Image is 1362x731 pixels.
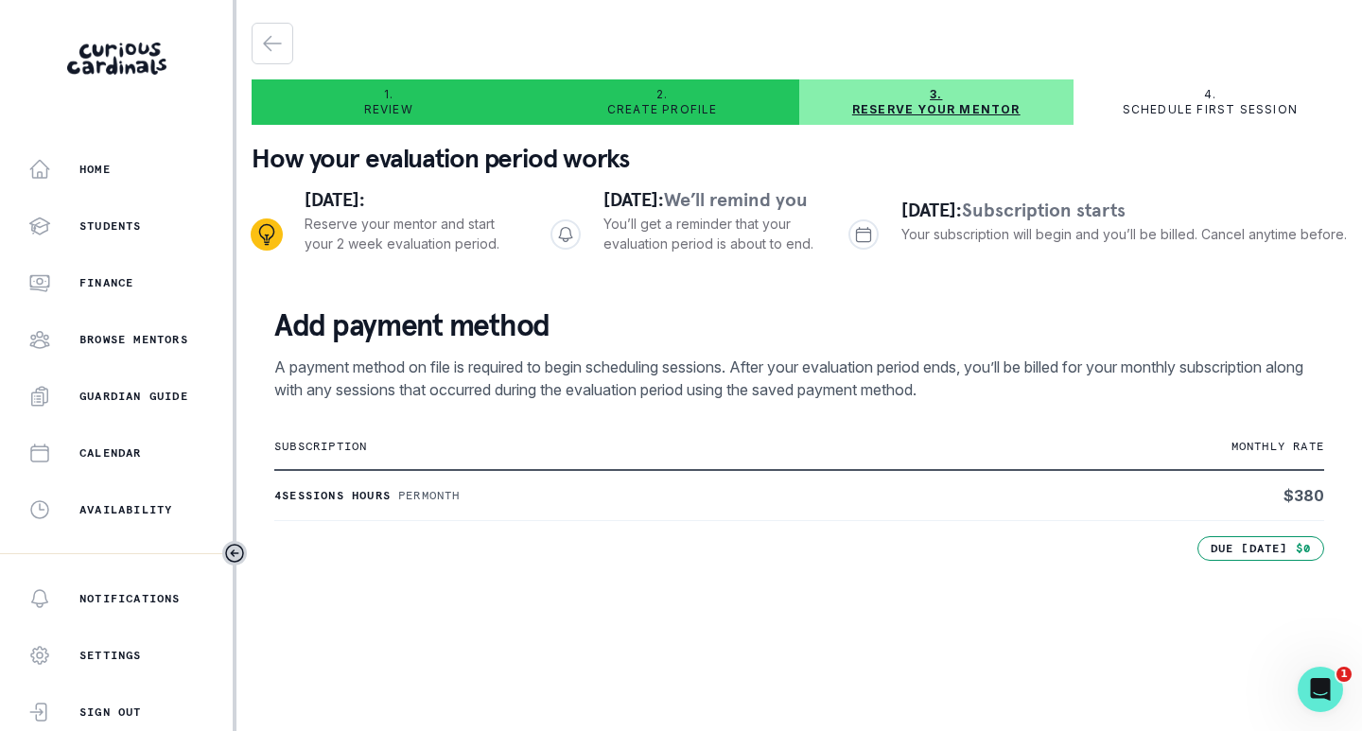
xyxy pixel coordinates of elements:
p: Reserve your mentor and start your 2 week evaluation period. [305,214,520,253]
p: Schedule first session [1123,102,1298,117]
iframe: Intercom live chat [1298,667,1343,712]
p: Finance [79,275,133,290]
span: 1 [1336,667,1352,682]
span: Subscription starts [962,198,1126,222]
p: 4 sessions hours [274,488,391,503]
p: 3. [930,87,942,102]
p: Availability [79,502,172,517]
p: Home [79,162,111,177]
p: monthly rate [974,439,1324,454]
div: Progress [252,185,1347,284]
span: [DATE]: [305,187,365,212]
p: You’ll get a reminder that your evaluation period is about to end. [603,214,819,253]
span: [DATE]: [603,187,664,212]
p: Guardian Guide [79,389,188,404]
p: A payment method on file is required to begin scheduling sessions. After your evaluation period e... [274,356,1324,401]
p: How your evaluation period works [252,140,1347,178]
p: 2. [656,87,668,102]
p: Sign Out [79,705,142,720]
p: Settings [79,648,142,663]
td: $ 380 [974,470,1324,521]
p: Students [79,218,142,234]
img: Curious Cardinals Logo [67,43,166,75]
p: Review [364,102,413,117]
p: Create profile [607,102,718,117]
p: Reserve your mentor [852,102,1021,117]
p: Per month [398,488,461,503]
p: 4. [1204,87,1216,102]
p: Calendar [79,445,142,461]
p: Notifications [79,591,181,606]
span: [DATE]: [901,198,962,222]
p: Browse Mentors [79,332,188,347]
span: We’ll remind you [664,187,808,212]
p: 1. [384,87,393,102]
p: Due [DATE] [1211,541,1288,556]
p: Add payment method [274,306,1324,344]
button: Toggle sidebar [222,541,247,566]
p: subscription [274,439,974,454]
p: $0 [1296,541,1311,556]
p: Your subscription will begin and you’ll be billed. Cancel anytime before. [901,224,1347,244]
